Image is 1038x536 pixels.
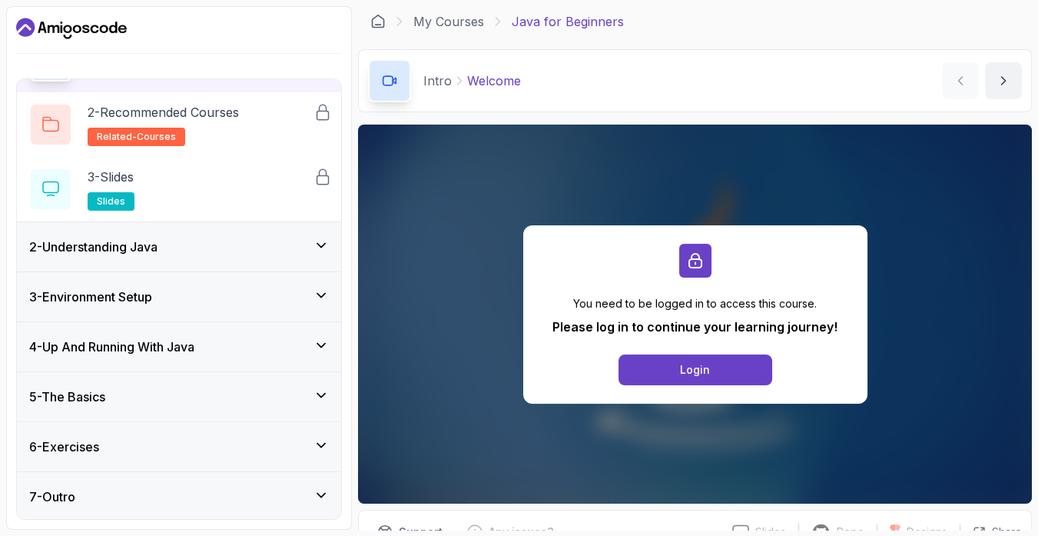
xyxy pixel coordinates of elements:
button: 5-The Basics [17,372,341,421]
h3: 4 - Up And Running With Java [29,338,194,356]
h3: 6 - Exercises [29,438,99,456]
p: You need to be logged in to access this course. [552,296,837,311]
span: slides [97,195,125,208]
h3: 3 - Environment Setup [29,288,152,306]
h3: 7 - Outro [29,488,75,506]
p: Intro [423,72,452,90]
p: Please log in to continue your learning journey! [552,318,837,336]
button: 6-Exercises [17,422,341,471]
h3: 5 - The Basics [29,388,105,406]
button: next content [985,62,1022,99]
button: 2-Recommended Coursesrelated-courses [29,103,329,146]
a: Dashboard [370,14,386,29]
button: Login [618,355,772,385]
a: My Courses [413,12,484,31]
span: related-courses [97,131,176,143]
p: Java for Beginners [512,12,624,31]
p: 2 - Recommended Courses [88,103,239,122]
a: Dashboard [16,16,127,41]
div: Login [680,362,710,378]
p: Welcome [467,72,521,90]
h3: 2 - Understanding Java [29,238,158,256]
button: previous content [942,62,979,99]
button: 4-Up And Running With Java [17,322,341,371]
button: 2-Understanding Java [17,222,341,271]
button: 3-Environment Setup [17,272,341,321]
button: 3-Slidesslides [29,168,329,211]
p: 3 - Slides [88,168,134,186]
button: 7-Outro [17,472,341,521]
